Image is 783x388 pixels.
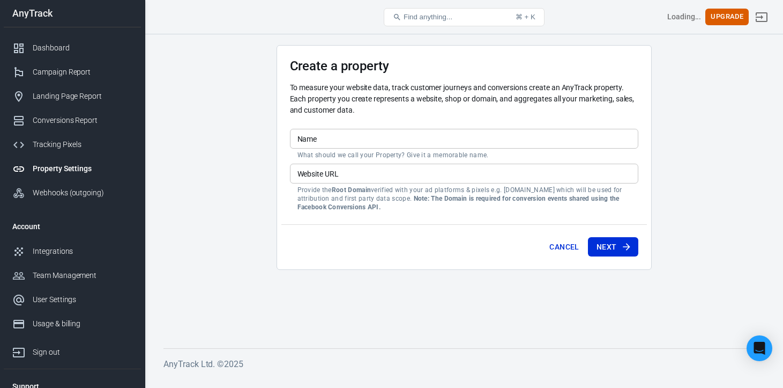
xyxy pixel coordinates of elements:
[749,4,774,30] a: Sign out
[163,357,764,371] h6: AnyTrack Ltd. © 2025
[4,133,141,157] a: Tracking Pixels
[4,288,141,312] a: User Settings
[33,270,132,281] div: Team Management
[4,336,141,364] a: Sign out
[4,263,141,288] a: Team Management
[290,164,638,184] input: example.com
[4,84,141,108] a: Landing Page Report
[33,67,132,78] div: Campaign Report
[4,214,141,239] li: Account
[297,186,631,211] p: Provide the verified with your ad platforms & pixels e.g. [DOMAIN_NAME] which will be used for at...
[4,157,141,181] a: Property Settings
[33,42,132,54] div: Dashboard
[33,246,132,257] div: Integrations
[33,187,132,199] div: Webhooks (outgoing)
[290,58,638,74] h3: Create a property
[4,60,141,84] a: Campaign Report
[4,239,141,263] a: Integrations
[545,237,583,257] button: Cancel
[33,318,132,330] div: Usage & billing
[4,9,141,18] div: AnyTrack
[4,312,141,336] a: Usage & billing
[667,11,702,23] div: Account id: <>
[384,8,545,26] button: Find anything...⌘ + K
[332,186,371,194] strong: Root Domain
[297,151,631,159] p: What should we call your Property? Give it a memorable name.
[33,294,132,305] div: User Settings
[297,195,620,211] strong: Note: The Domain is required for conversion events shared using the Facebook Conversions API.
[4,36,141,60] a: Dashboard
[33,115,132,126] div: Conversions Report
[588,237,638,257] button: Next
[33,163,132,174] div: Property Settings
[404,13,452,21] span: Find anything...
[4,181,141,205] a: Webhooks (outgoing)
[33,139,132,150] div: Tracking Pixels
[516,13,535,21] div: ⌘ + K
[4,108,141,133] a: Conversions Report
[290,82,638,116] p: To measure your website data, track customer journeys and conversions create an AnyTrack property...
[705,9,749,25] button: Upgrade
[33,91,132,102] div: Landing Page Report
[33,347,132,358] div: Sign out
[290,129,638,149] input: Your Website Name
[747,335,772,361] div: Open Intercom Messenger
